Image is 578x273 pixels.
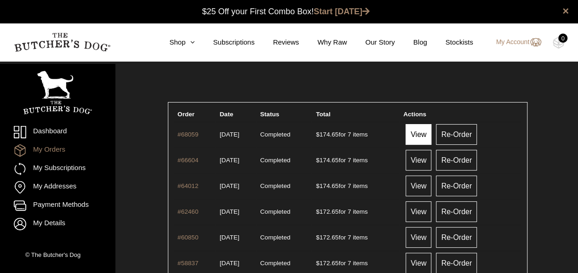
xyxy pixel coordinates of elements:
[558,34,567,43] div: 0
[316,131,320,138] span: $
[347,37,395,48] a: Our Story
[316,234,338,241] span: 172.65
[316,111,330,118] span: Total
[177,208,198,215] a: #62460
[316,182,320,189] span: $
[427,37,473,48] a: Stockists
[403,111,426,118] span: Actions
[177,260,198,267] a: #58837
[406,227,431,248] a: View
[220,157,240,164] time: [DATE]
[395,37,427,48] a: Blog
[23,71,92,114] img: TBD_Portrait_Logo_White.png
[177,157,198,164] a: #66604
[316,157,320,164] span: $
[14,126,101,138] a: Dashboard
[316,260,320,267] span: $
[316,131,338,138] span: 174.65
[220,131,240,138] time: [DATE]
[436,124,477,145] a: Re-Order
[436,176,477,196] a: Re-Order
[255,37,299,48] a: Reviews
[14,163,101,175] a: My Subscriptions
[177,131,198,138] a: #68059
[316,208,320,215] span: $
[436,150,477,171] a: Re-Order
[314,7,370,16] a: Start [DATE]
[316,260,338,267] span: 172.65
[406,150,431,171] a: View
[312,173,399,198] td: for 7 items
[436,227,477,248] a: Re-Order
[151,37,195,48] a: Shop
[553,37,564,49] img: TBD_Cart-Empty.png
[316,234,320,241] span: $
[312,148,399,172] td: for 7 items
[14,181,101,193] a: My Addresses
[562,6,569,17] a: close
[312,199,399,224] td: for 7 items
[316,157,338,164] span: 174.65
[14,144,101,157] a: My Orders
[312,225,399,250] td: for 7 items
[406,124,431,145] a: View
[220,182,240,189] time: [DATE]
[257,225,311,250] td: Completed
[436,201,477,222] a: Re-Order
[177,234,198,241] a: #60850
[312,122,399,147] td: for 7 items
[406,201,431,222] a: View
[406,176,431,196] a: View
[195,37,254,48] a: Subscriptions
[257,173,311,198] td: Completed
[316,208,338,215] span: 172.65
[177,111,195,118] span: Order
[487,37,541,48] a: My Account
[14,199,101,212] a: Payment Methods
[257,199,311,224] td: Completed
[257,148,311,172] td: Completed
[257,122,311,147] td: Completed
[220,111,233,118] span: Date
[14,218,101,230] a: My Details
[299,37,347,48] a: Why Raw
[220,260,240,267] time: [DATE]
[220,208,240,215] time: [DATE]
[220,234,240,241] time: [DATE]
[177,182,198,189] a: #64012
[260,111,280,118] span: Status
[316,182,338,189] span: 174.65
